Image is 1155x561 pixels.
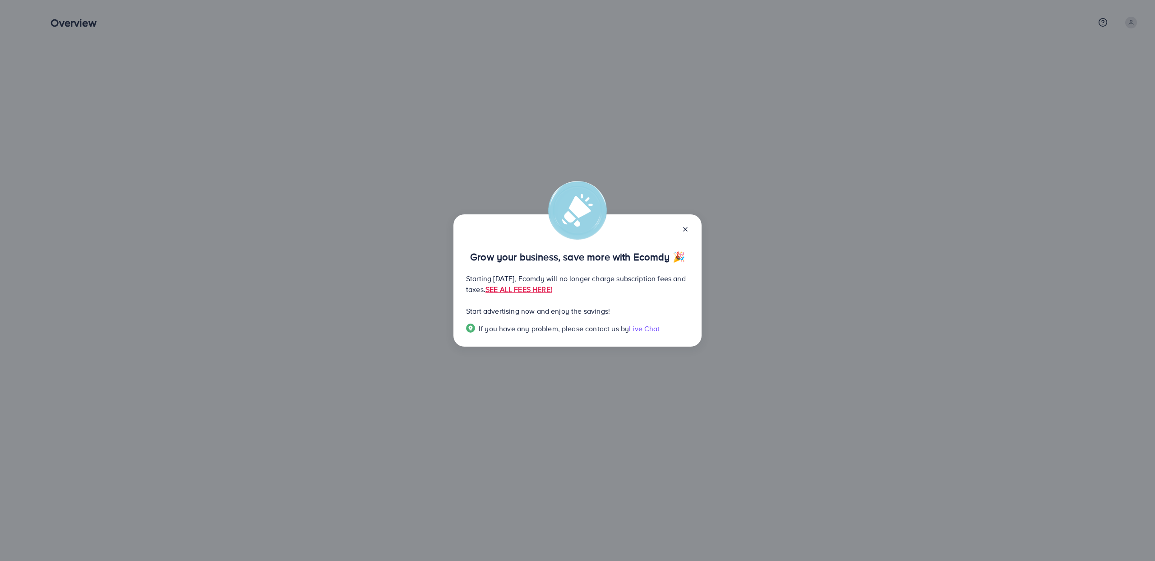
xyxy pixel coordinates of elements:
p: Grow your business, save more with Ecomdy 🎉 [466,251,689,262]
p: Start advertising now and enjoy the savings! [466,306,689,316]
p: Starting [DATE], Ecomdy will no longer charge subscription fees and taxes. [466,273,689,295]
span: If you have any problem, please contact us by [479,324,629,334]
a: SEE ALL FEES HERE! [485,284,552,294]
span: Live Chat [629,324,660,334]
img: Popup guide [466,324,475,333]
img: alert [548,181,607,240]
